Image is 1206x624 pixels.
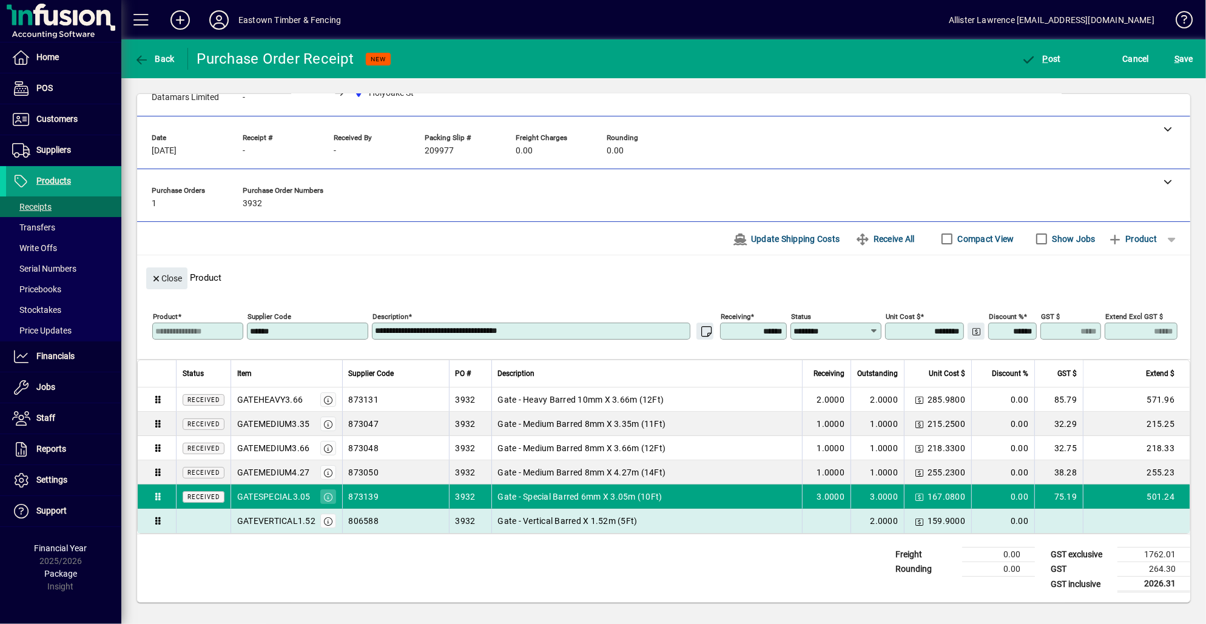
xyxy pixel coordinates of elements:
[449,460,491,485] td: 3932
[6,135,121,166] a: Suppliers
[1102,228,1163,250] button: Product
[949,10,1154,30] div: Allister Lawrence [EMAIL_ADDRESS][DOMAIN_NAME]
[6,73,121,104] a: POS
[1083,460,1190,485] td: 255.23
[6,465,121,495] a: Settings
[153,312,178,321] mat-label: Product
[1117,548,1190,562] td: 1762.01
[928,491,965,503] span: 167.0800
[342,436,449,460] td: 873048
[989,312,1023,321] mat-label: Discount %
[187,494,220,500] span: Received
[12,326,72,335] span: Price Updates
[791,312,811,321] mat-label: Status
[6,300,121,320] a: Stocktakes
[121,48,188,70] app-page-header-button: Back
[449,485,491,509] td: 3932
[971,485,1034,509] td: 0.00
[187,397,220,403] span: Received
[131,48,178,70] button: Back
[491,485,803,509] td: Gate - Special Barred 6mm X 3.05m (10Ft)
[1057,367,1077,380] span: GST $
[36,145,71,155] span: Suppliers
[1146,367,1174,380] span: Extend $
[817,466,845,478] span: 1.0000
[962,562,1035,577] td: 0.00
[928,418,965,430] span: 215.2500
[721,312,750,321] mat-label: Receiving
[6,403,121,434] a: Staff
[6,217,121,238] a: Transfers
[248,312,291,321] mat-label: Supplier Code
[929,367,965,380] span: Unit Cost $
[237,394,303,406] div: GATEHEAVY3.66
[1045,548,1117,562] td: GST exclusive
[6,42,121,73] a: Home
[44,569,77,579] span: Package
[817,442,845,454] span: 1.0000
[1043,54,1048,64] span: P
[6,496,121,526] a: Support
[971,436,1034,460] td: 0.00
[12,202,52,212] span: Receipts
[36,475,67,485] span: Settings
[1045,562,1117,577] td: GST
[449,436,491,460] td: 3932
[851,460,904,485] td: 1.0000
[237,367,252,380] span: Item
[1022,54,1061,64] span: ost
[152,93,219,102] span: Datamars Limited
[955,233,1014,245] label: Compact View
[449,509,491,533] td: 3932
[237,442,310,454] div: GATEMEDIUM3.66
[161,9,200,31] button: Add
[498,367,535,380] span: Description
[146,267,187,289] button: Close
[152,199,157,209] span: 1
[6,258,121,279] a: Serial Numbers
[151,269,183,289] span: Close
[6,279,121,300] a: Pricebooks
[491,509,803,533] td: Gate - Vertical Barred X 1.52m (5Ft)
[814,367,844,380] span: Receiving
[143,272,190,283] app-page-header-button: Close
[243,93,245,102] span: -
[1034,387,1083,412] td: 85.79
[992,367,1028,380] span: Discount %
[886,312,920,321] mat-label: Unit Cost $
[817,491,845,503] span: 3.0000
[911,391,928,408] button: Change Price Levels
[1167,2,1191,42] a: Knowledge Base
[6,434,121,465] a: Reports
[1174,54,1179,64] span: S
[962,548,1035,562] td: 0.00
[137,255,1190,292] div: Product
[342,509,449,533] td: 806588
[342,412,449,436] td: 873047
[183,367,204,380] span: Status
[1123,49,1150,69] span: Cancel
[36,114,78,124] span: Customers
[6,372,121,403] a: Jobs
[371,55,386,63] span: NEW
[6,320,121,341] a: Price Updates
[6,104,121,135] a: Customers
[911,488,928,505] button: Change Price Levels
[152,146,177,156] span: [DATE]
[1050,233,1096,245] label: Show Jobs
[449,412,491,436] td: 3932
[12,243,57,253] span: Write Offs
[238,10,341,30] div: Eastown Timber & Fencing
[971,460,1034,485] td: 0.00
[334,146,336,156] span: -
[491,460,803,485] td: Gate - Medium Barred 8mm X 4.27m (14Ft)
[729,228,845,250] button: Update Shipping Costs
[968,323,985,340] button: Change Price Levels
[197,49,354,69] div: Purchase Order Receipt
[1083,387,1190,412] td: 571.96
[857,367,898,380] span: Outstanding
[12,264,76,273] span: Serial Numbers
[237,418,310,430] div: GATEMEDIUM3.35
[971,412,1034,436] td: 0.00
[491,387,803,412] td: Gate - Heavy Barred 10mm X 3.66m (12Ft)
